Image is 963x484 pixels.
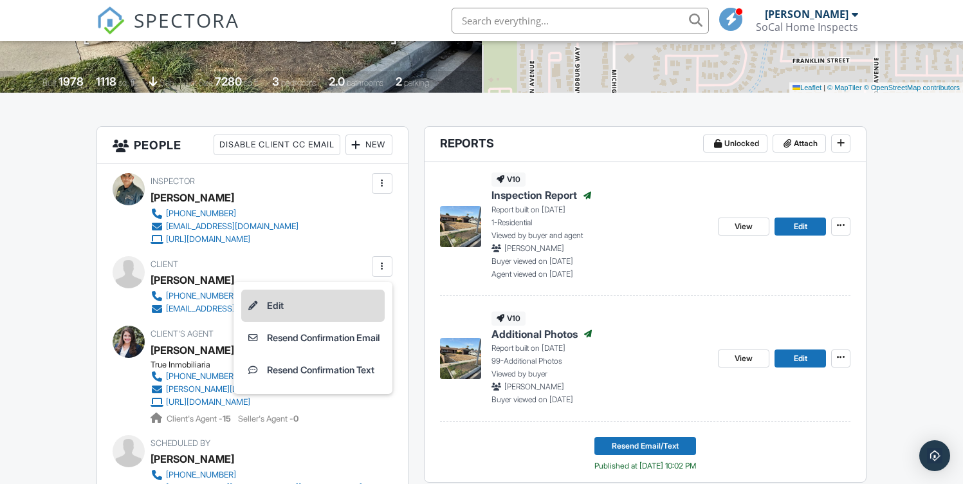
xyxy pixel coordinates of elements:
a: © OpenStreetMap contributors [864,84,960,91]
a: [PHONE_NUMBER] [151,290,298,302]
span: sq.ft. [244,78,260,88]
div: 7280 [215,75,242,88]
div: [PERSON_NAME] [151,449,234,469]
a: Edit [241,290,385,322]
a: [URL][DOMAIN_NAME] [151,233,298,246]
span: bedrooms [281,78,316,88]
h3: People [97,127,408,163]
input: Search everything... [452,8,709,33]
a: Resend Confirmation Text [241,354,385,386]
div: [PERSON_NAME] [765,8,848,21]
span: parking [404,78,429,88]
span: Scheduled By [151,438,210,448]
div: Disable Client CC Email [214,135,340,155]
a: Leaflet [793,84,821,91]
span: Seller's Agent - [238,414,298,423]
a: [EMAIL_ADDRESS][DOMAIN_NAME] [151,302,298,315]
div: New [345,135,392,155]
span: Built [42,78,57,88]
span: sq. ft. [118,78,136,88]
a: © MapTiler [827,84,862,91]
div: 3 [272,75,279,88]
div: [URL][DOMAIN_NAME] [166,234,250,245]
a: [PHONE_NUMBER] [151,469,362,481]
div: Open Intercom Messenger [919,440,950,471]
div: [PERSON_NAME][EMAIL_ADDRESS][DOMAIN_NAME] [166,384,362,395]
a: [PHONE_NUMBER] [151,207,298,220]
strong: 15 [223,414,231,423]
div: [PHONE_NUMBER] [166,470,236,480]
div: 2.0 [329,75,345,88]
div: [PHONE_NUMBER] [166,291,236,301]
span: Lot Size [186,78,213,88]
div: 1978 [59,75,84,88]
span: SPECTORA [134,6,239,33]
span: Client's Agent - [167,414,233,423]
span: | [823,84,825,91]
span: Inspector [151,176,195,186]
div: [PERSON_NAME] [151,270,234,290]
a: Resend Confirmation Email [241,322,385,354]
strong: 0 [293,414,298,423]
span: slab [160,78,174,88]
div: [URL][DOMAIN_NAME] [166,397,250,407]
a: [PHONE_NUMBER] [151,370,362,383]
div: [EMAIL_ADDRESS][DOMAIN_NAME] [166,221,298,232]
div: 2 [396,75,402,88]
div: SoCal Home Inspects [756,21,858,33]
div: [PHONE_NUMBER] [166,209,236,219]
a: [PERSON_NAME][EMAIL_ADDRESS][DOMAIN_NAME] [151,383,362,396]
span: bathrooms [347,78,383,88]
a: SPECTORA [96,17,239,44]
div: [PHONE_NUMBER] [166,371,236,382]
span: Client's Agent [151,329,214,339]
span: Client [151,259,178,269]
a: [PERSON_NAME] [151,340,234,360]
a: [EMAIL_ADDRESS][DOMAIN_NAME] [151,220,298,233]
div: [PERSON_NAME] [151,188,234,207]
div: True Inmobiliaria [151,360,372,370]
div: [EMAIL_ADDRESS][DOMAIN_NAME] [166,304,298,314]
div: 1118 [96,75,116,88]
a: [URL][DOMAIN_NAME] [151,396,362,409]
img: The Best Home Inspection Software - Spectora [96,6,125,35]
